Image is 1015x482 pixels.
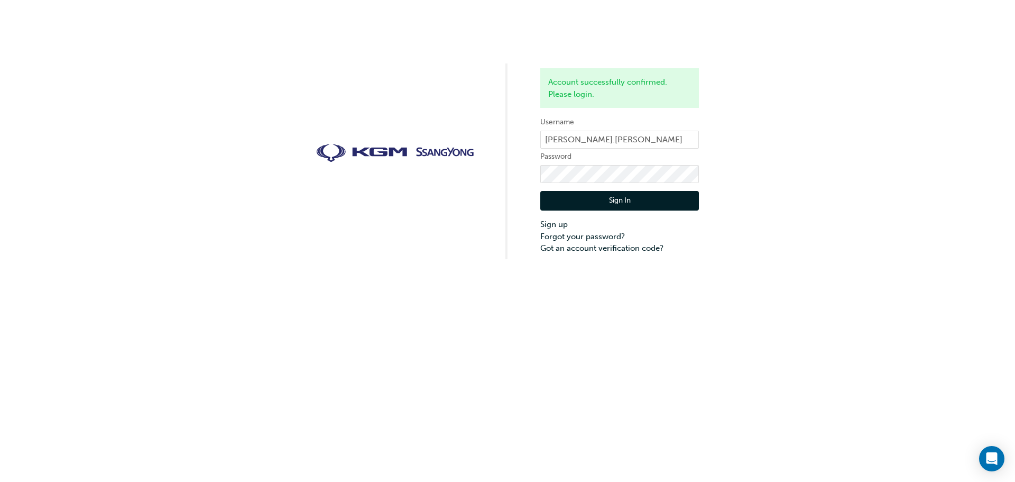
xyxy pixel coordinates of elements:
[540,68,699,108] div: Account successfully confirmed. Please login.
[540,231,699,243] a: Forgot your password?
[540,150,699,163] label: Password
[979,446,1004,471] div: Open Intercom Messenger
[316,144,475,163] img: kgm
[540,131,699,149] input: Username
[540,191,699,211] button: Sign In
[540,219,699,231] a: Sign up
[540,242,699,254] a: Got an account verification code?
[540,116,699,129] label: Username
